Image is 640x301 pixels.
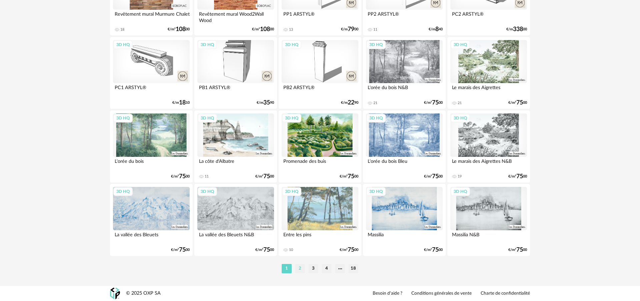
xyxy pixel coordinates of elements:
[113,40,133,49] div: 3D HQ
[373,27,377,32] div: 11
[257,100,274,105] div: €/m 90
[508,248,527,252] div: €/m² 00
[263,100,270,105] span: 35
[198,40,217,49] div: 3D HQ
[432,248,439,252] span: 75
[451,40,470,49] div: 3D HQ
[113,83,190,96] div: PC1 ARSTYL®
[348,100,354,105] span: 22
[451,187,470,196] div: 3D HQ
[282,157,358,170] div: Promenade des buis
[363,110,446,183] a: 3D HQ L'orée du bois Bleu €/m²7500
[252,27,274,32] div: €/m² 00
[513,27,523,32] span: 338
[260,27,270,32] span: 108
[120,27,124,32] div: 18
[424,174,443,179] div: €/m² 00
[373,291,402,297] a: Besoin d'aide ?
[450,83,527,96] div: Le marais des Aigrettes
[113,157,190,170] div: L'orée du bois
[432,100,439,105] span: 75
[506,27,527,32] div: €/m 00
[322,264,332,273] li: 4
[282,187,301,196] div: 3D HQ
[451,114,470,122] div: 3D HQ
[424,248,443,252] div: €/m² 00
[110,37,193,109] a: 3D HQ PC1 ARSTYL® €/m1810
[172,100,190,105] div: €/m 10
[447,37,530,109] a: 3D HQ Le marais des Aigrettes 21 €/m²7500
[366,187,386,196] div: 3D HQ
[197,10,274,23] div: Revêtement mural Wood2Wall Wood
[348,264,358,273] li: 18
[308,264,318,273] li: 3
[198,114,217,122] div: 3D HQ
[411,291,472,297] a: Conditions générales de vente
[340,174,358,179] div: €/m² 00
[113,187,133,196] div: 3D HQ
[279,184,361,256] a: 3D HQ Entre les pins 10 €/m²7500
[516,174,523,179] span: 75
[458,174,462,179] div: 19
[366,230,443,244] div: Massilia
[341,27,358,32] div: €/m 00
[282,264,292,273] li: 1
[279,110,361,183] a: 3D HQ Promenade des buis €/m²7500
[263,248,270,252] span: 75
[450,230,527,244] div: Massilia N&B
[340,248,358,252] div: €/m² 00
[197,230,274,244] div: La vallée des Bleuets N&B
[176,27,186,32] span: 108
[194,110,277,183] a: 3D HQ La côte d'Albatre 11 €/m²7500
[113,114,133,122] div: 3D HQ
[508,100,527,105] div: €/m² 00
[279,37,361,109] a: 3D HQ PB2 ARSTYL® €/m2290
[348,27,354,32] span: 79
[348,248,354,252] span: 75
[179,100,186,105] span: 18
[113,230,190,244] div: La vallée des Bleuets
[366,40,386,49] div: 3D HQ
[458,101,462,105] div: 21
[447,110,530,183] a: 3D HQ Le marais des Aigrettes N&B 19 €/m²7500
[168,27,190,32] div: €/m² 00
[348,174,354,179] span: 75
[435,27,439,32] span: 8
[263,174,270,179] span: 75
[194,37,277,109] a: 3D HQ PB1 ARSTYL® €/m3590
[110,110,193,183] a: 3D HQ L'orée du bois €/m²7500
[450,157,527,170] div: Le marais des Aigrettes N&B
[373,101,377,105] div: 21
[282,83,358,96] div: PB2 ARSTYL®
[171,248,190,252] div: €/m² 00
[341,100,358,105] div: €/m 90
[289,248,293,252] div: 10
[179,174,186,179] span: 75
[110,288,120,299] img: OXP
[197,157,274,170] div: La côte d'Albatre
[450,10,527,23] div: PC2 ARSTYL®
[363,184,446,256] a: 3D HQ Massilia €/m²7500
[198,187,217,196] div: 3D HQ
[508,174,527,179] div: €/m² 00
[255,248,274,252] div: €/m² 00
[516,100,523,105] span: 75
[424,100,443,105] div: €/m² 00
[289,27,293,32] div: 13
[282,114,301,122] div: 3D HQ
[366,114,386,122] div: 3D HQ
[171,174,190,179] div: €/m² 00
[205,174,209,179] div: 11
[197,83,274,96] div: PB1 ARSTYL®
[282,10,358,23] div: PP1 ARSTYL®
[363,37,446,109] a: 3D HQ L'orée du bois N&B 21 €/m²7500
[179,248,186,252] span: 75
[481,291,530,297] a: Charte de confidentialité
[447,184,530,256] a: 3D HQ Massilia N&B €/m²7500
[432,174,439,179] span: 75
[366,83,443,96] div: L'orée du bois N&B
[194,184,277,256] a: 3D HQ La vallée des Bleuets N&B €/m²7500
[516,248,523,252] span: 75
[282,230,358,244] div: Entre les pins
[295,264,305,273] li: 2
